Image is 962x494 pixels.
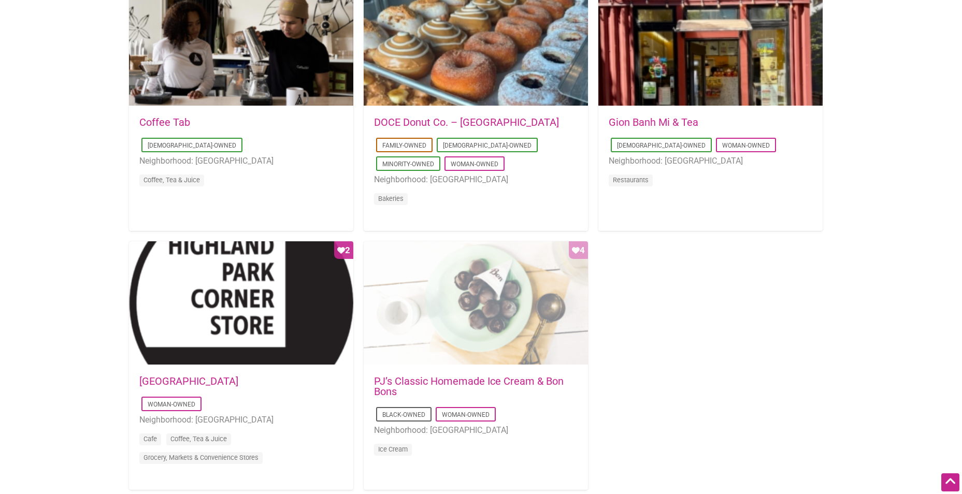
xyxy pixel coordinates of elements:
[443,142,532,149] a: [DEMOGRAPHIC_DATA]-Owned
[609,154,812,168] li: Neighborhood: [GEOGRAPHIC_DATA]
[451,161,498,168] a: Woman-Owned
[170,435,227,443] a: Coffee, Tea & Juice
[139,413,343,427] li: Neighborhood: [GEOGRAPHIC_DATA]
[139,116,190,128] a: Coffee Tab
[148,401,195,408] a: Woman-Owned
[382,142,426,149] a: Family-Owned
[139,375,238,387] a: [GEOGRAPHIC_DATA]
[374,375,564,398] a: PJ’s Classic Homemade Ice Cream & Bon Bons
[378,195,404,202] a: Bakeries
[382,161,434,168] a: Minority-Owned
[382,411,425,418] a: Black-Owned
[143,454,259,461] a: Grocery, Markets & Convenience Stores
[378,445,408,453] a: Ice Cream
[139,154,343,168] li: Neighborhood: [GEOGRAPHIC_DATA]
[722,142,770,149] a: Woman-Owned
[143,435,157,443] a: Cafe
[374,116,559,128] a: DOCE Donut Co. – [GEOGRAPHIC_DATA]
[442,411,490,418] a: Woman-Owned
[374,173,578,186] li: Neighborhood: [GEOGRAPHIC_DATA]
[617,142,706,149] a: [DEMOGRAPHIC_DATA]-Owned
[613,176,649,184] a: Restaurants
[609,116,698,128] a: Gion Banh Mi & Tea
[374,424,578,437] li: Neighborhood: [GEOGRAPHIC_DATA]
[148,142,236,149] a: [DEMOGRAPHIC_DATA]-Owned
[143,176,200,184] a: Coffee, Tea & Juice
[941,473,959,491] div: Scroll Back to Top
